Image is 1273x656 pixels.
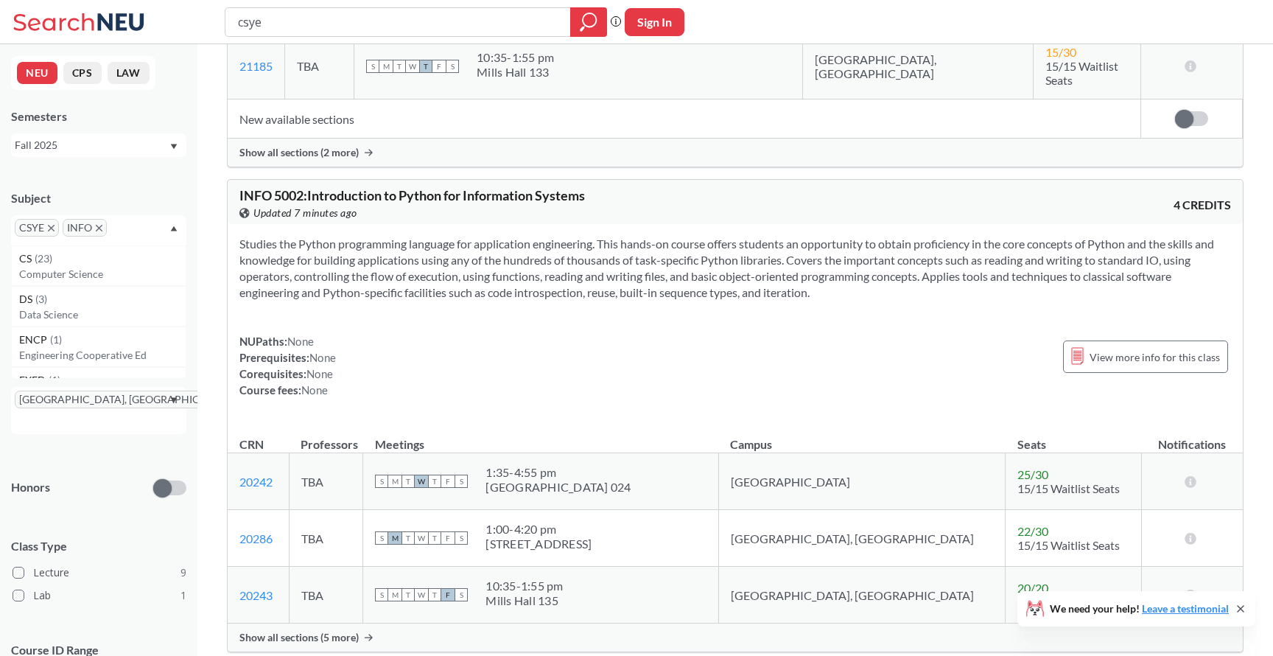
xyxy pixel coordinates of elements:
span: W [406,60,419,73]
span: Show all sections (5 more) [239,631,359,644]
svg: Dropdown arrow [170,144,178,150]
div: Fall 2025 [15,137,169,153]
button: NEU [17,62,57,84]
span: 1 [180,587,186,604]
span: View more info for this class [1090,348,1220,366]
span: S [375,588,388,601]
div: 1:00 - 4:20 pm [485,522,592,537]
span: Class Type [11,538,186,554]
span: T [401,588,415,601]
div: Subject [11,190,186,206]
div: CRN [239,436,264,453]
span: M [388,588,401,601]
p: Engineering Cooperative Ed [19,348,186,363]
span: ( 1 ) [49,374,60,386]
span: ( 1 ) [50,333,62,346]
span: 15 / 30 [1045,45,1076,59]
td: TBA [285,33,354,100]
a: 20243 [239,588,273,602]
td: [GEOGRAPHIC_DATA], [GEOGRAPHIC_DATA] [802,33,1033,100]
div: Show all sections (5 more) [228,624,1243,652]
span: F [441,531,455,545]
span: S [375,475,388,488]
span: F [441,588,455,601]
span: T [419,60,432,73]
span: 15/15 Waitlist Seats [1017,538,1120,552]
svg: magnifying glass [580,12,597,32]
div: [GEOGRAPHIC_DATA] 024 [485,480,631,495]
p: Honors [11,479,50,496]
span: Updated 7 minutes ago [253,205,357,221]
span: ENCP [19,332,50,348]
div: Mills Hall 133 [477,65,554,80]
div: 10:35 - 1:55 pm [485,579,563,593]
span: INFOX to remove pill [63,219,107,237]
span: M [388,531,401,545]
td: [GEOGRAPHIC_DATA], [GEOGRAPHIC_DATA] [718,510,1005,567]
div: Show all sections (2 more) [228,139,1243,167]
a: Leave a testimonial [1142,602,1229,615]
span: None [301,383,328,397]
th: Notifications [1141,422,1243,453]
div: 1:35 - 4:55 pm [485,465,631,480]
div: [STREET_ADDRESS] [485,537,592,551]
svg: X to remove pill [96,225,102,231]
span: T [428,588,441,601]
label: Lab [13,586,186,605]
span: EXED [19,372,49,388]
span: ( 3 ) [35,293,47,305]
td: [GEOGRAPHIC_DATA], [GEOGRAPHIC_DATA] [718,567,1005,624]
div: Semesters [11,108,186,125]
span: We need your help! [1050,604,1229,614]
span: None [306,367,333,380]
td: TBA [289,453,363,510]
div: magnifying glass [570,7,607,37]
button: CPS [63,62,102,84]
span: None [309,351,336,364]
a: 21185 [239,59,273,73]
span: 25 / 30 [1017,467,1048,481]
span: S [375,531,388,545]
span: CS [19,251,35,267]
span: INFO 5002 : Introduction to Python for Information Systems [239,187,585,203]
section: Studies the Python programming language for application engineering. This hands-on course offers ... [239,236,1231,301]
span: F [441,475,455,488]
button: Sign In [625,8,684,36]
div: Fall 2025Dropdown arrow [11,133,186,157]
div: CSYEX to remove pillINFOX to remove pillDropdown arrowCS(23)Computer ScienceDS(3)Data ScienceENCP... [11,215,186,245]
div: Mills Hall 135 [485,593,563,608]
span: M [388,475,401,488]
label: Lecture [13,563,186,582]
svg: X to remove pill [48,225,55,231]
span: T [401,531,415,545]
span: S [455,531,468,545]
span: T [428,531,441,545]
span: W [415,475,428,488]
a: 20242 [239,475,273,489]
td: TBA [289,567,363,624]
td: TBA [289,510,363,567]
span: F [432,60,446,73]
span: S [455,588,468,601]
a: 20286 [239,531,273,545]
th: Meetings [363,422,718,453]
span: 20 / 20 [1017,581,1048,595]
span: W [415,531,428,545]
input: Class, professor, course number, "phrase" [236,10,560,35]
span: T [401,475,415,488]
span: CSYEX to remove pill [15,219,59,237]
span: Show all sections (2 more) [239,146,359,159]
th: Seats [1006,422,1142,453]
span: W [415,588,428,601]
span: None [287,335,314,348]
span: 4 CREDITS [1174,197,1231,213]
p: Computer Science [19,267,186,282]
td: [GEOGRAPHIC_DATA] [718,453,1005,510]
svg: Dropdown arrow [170,397,178,403]
span: S [455,475,468,488]
div: NUPaths: Prerequisites: Corequisites: Course fees: [239,333,336,398]
span: [GEOGRAPHIC_DATA], [GEOGRAPHIC_DATA]X to remove pill [15,391,249,408]
span: 22 / 30 [1017,524,1048,538]
div: 10:35 - 1:55 pm [477,50,554,65]
span: S [366,60,379,73]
